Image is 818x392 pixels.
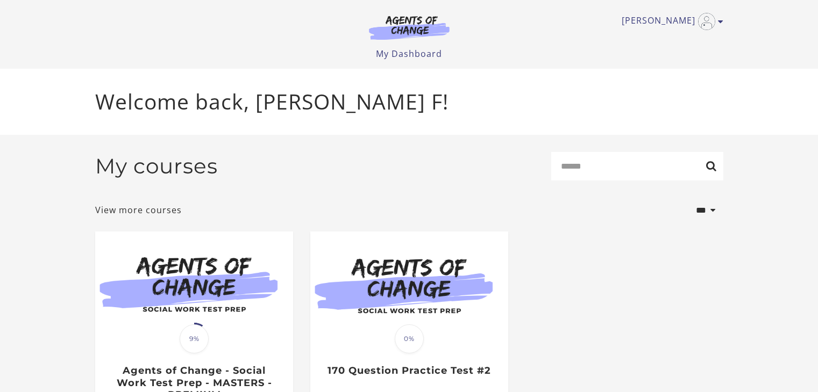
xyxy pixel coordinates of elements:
[95,204,182,216] a: View more courses
[95,154,218,179] h2: My courses
[95,86,723,118] p: Welcome back, [PERSON_NAME] F!
[322,365,496,377] h3: 170 Question Practice Test #2
[376,48,442,60] a: My Dashboard
[395,324,424,353] span: 0%
[622,13,718,30] a: Toggle menu
[180,324,209,353] span: 9%
[358,15,461,40] img: Agents of Change Logo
